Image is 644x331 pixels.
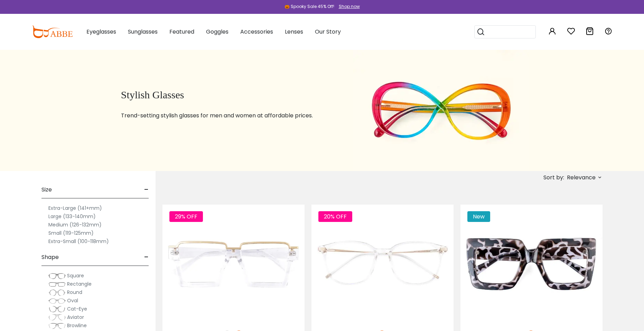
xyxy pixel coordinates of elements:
label: Extra-Large (141+mm) [48,204,102,212]
span: Square [67,272,84,279]
h1: Stylish Glasses [121,89,336,101]
img: Round.png [48,289,66,296]
span: Shape [41,249,59,266]
span: Rectangle [67,280,92,287]
a: Shop now [335,3,360,9]
div: Shop now [339,3,360,10]
span: Our Story [315,28,341,36]
img: stylish glasses [353,50,529,171]
img: Cat-Eye.png [48,306,66,313]
span: Cat-Eye [67,305,87,312]
span: Sort by: [543,173,564,181]
span: Browline [67,322,87,329]
span: 29% OFF [169,211,203,222]
img: Rectangle.png [48,281,66,288]
span: - [144,181,149,198]
span: Sunglasses [128,28,158,36]
label: Large (133-140mm) [48,212,96,221]
span: Accessories [240,28,273,36]
span: New [467,211,490,222]
img: Tortoise Imani - Plastic ,Universal Bridge Fit [460,205,603,323]
span: Lenses [285,28,303,36]
img: abbeglasses.com [32,26,73,38]
span: Oval [67,297,78,304]
span: - [144,249,149,266]
img: Oval.png [48,297,66,304]
span: Goggles [206,28,228,36]
span: 20% OFF [318,211,352,222]
label: Extra-Small (100-118mm) [48,237,109,245]
span: Aviator [67,314,84,321]
p: Trend-setting stylish glasses for men and women at affordable prices. [121,111,336,120]
span: Size [41,181,52,198]
div: 🎃 Spooky Sale 45% Off! [284,3,334,10]
span: Relevance [567,171,596,184]
label: Medium (126-132mm) [48,221,102,229]
span: Eyeglasses [86,28,116,36]
span: Round [67,289,82,296]
img: Fclear Girt - TR ,Universal Bridge Fit [311,205,454,323]
img: Square.png [48,272,66,279]
label: Small (119-125mm) [48,229,94,237]
img: Fclear Umbel - Plastic ,Universal Bridge Fit [162,205,305,323]
img: Aviator.png [48,314,66,321]
span: Featured [169,28,194,36]
img: Browline.png [48,322,66,329]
